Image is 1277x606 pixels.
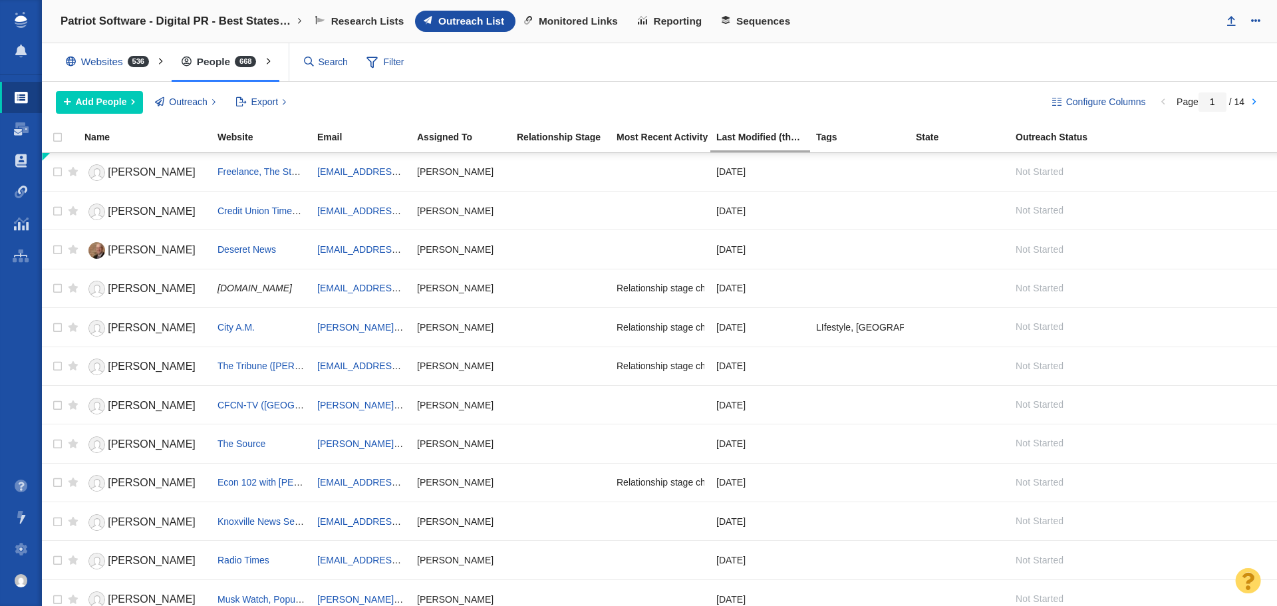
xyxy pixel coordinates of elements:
button: Add People [56,91,143,114]
a: Credit Union Times, Shared Accounts with CU Times [217,206,435,216]
div: Relationship Stage [517,132,615,142]
span: Filter [359,50,412,75]
a: [PERSON_NAME][EMAIL_ADDRESS][PERSON_NAME][DOMAIN_NAME] [317,400,629,410]
span: [PERSON_NAME] [108,593,196,605]
div: [PERSON_NAME] [417,390,505,419]
span: [PERSON_NAME] [108,244,196,255]
div: [PERSON_NAME] [417,468,505,497]
span: [PERSON_NAME] [108,400,196,411]
div: [DATE] [716,352,804,380]
a: Website [217,132,316,144]
div: Assigned To [417,132,515,142]
div: [PERSON_NAME] [417,274,505,303]
span: Add People [76,95,127,109]
a: [PERSON_NAME] [84,277,206,301]
span: 536 [128,56,149,67]
div: [DATE] [716,196,804,225]
a: [PERSON_NAME] [84,549,206,573]
span: Outreach [169,95,208,109]
a: [PERSON_NAME] [84,355,206,379]
a: Knoxville News Sentinel, The Daily Beacon [217,516,395,527]
span: [DOMAIN_NAME] [217,283,292,293]
a: Econ 102 with [PERSON_NAME] and [PERSON_NAME], [PERSON_NAME], Noahpinion [217,477,587,488]
a: [PERSON_NAME][EMAIL_ADDRESS][DOMAIN_NAME] [317,594,551,605]
div: [DATE] [716,235,804,263]
span: Relationship stage changed to: Attempting To Reach, 1 Attempt [617,476,877,488]
button: Outreach [148,91,223,114]
span: [PERSON_NAME] [108,361,196,372]
div: State [916,132,1014,142]
div: Email [317,132,416,142]
input: Search [299,51,355,74]
span: [PERSON_NAME] [108,477,196,488]
h4: Patriot Software - Digital PR - Best States to Start a Business [61,15,293,28]
div: [PERSON_NAME] [417,352,505,380]
a: Name [84,132,216,144]
a: Assigned To [417,132,515,144]
div: Tags [816,132,915,142]
a: City A.M. [217,322,255,333]
a: Reporting [629,11,713,32]
button: Export [228,91,294,114]
span: Research Lists [331,15,404,27]
span: [PERSON_NAME] [108,322,196,333]
div: Name [84,132,216,142]
a: [PERSON_NAME] [84,161,206,184]
a: Research Lists [307,11,415,32]
a: [PERSON_NAME][EMAIL_ADDRESS][PERSON_NAME][DOMAIN_NAME] [317,322,629,333]
div: [PERSON_NAME] [417,196,505,225]
div: [PERSON_NAME] [417,507,505,535]
a: [EMAIL_ADDRESS][DOMAIN_NAME] [317,206,475,216]
div: [DATE] [716,468,804,497]
a: [PERSON_NAME] [84,511,206,534]
a: [EMAIL_ADDRESS][PERSON_NAME][DOMAIN_NAME] [317,555,551,565]
a: [PERSON_NAME] [84,394,206,418]
div: [DATE] [716,429,804,458]
a: [EMAIL_ADDRESS][DOMAIN_NAME] [317,477,475,488]
span: Monitored Links [539,15,618,27]
a: [EMAIL_ADDRESS][DOMAIN_NAME] [317,244,475,255]
a: Relationship Stage [517,132,615,144]
span: The Source [217,438,265,449]
div: Website [217,132,316,142]
div: Most Recent Activity [617,132,715,142]
span: [PERSON_NAME] [108,438,196,450]
a: Tags [816,132,915,144]
a: [PERSON_NAME] [84,472,206,495]
span: Relationship stage changed to: Attempting To Reach, 1 Attempt [617,321,877,333]
a: [PERSON_NAME] [84,239,206,262]
span: Configure Columns [1066,95,1146,109]
div: [PERSON_NAME] [417,235,505,263]
a: [EMAIL_ADDRESS][DOMAIN_NAME] [317,166,475,177]
a: The Tribune ([PERSON_NAME], [GEOGRAPHIC_DATA]) [217,361,455,371]
button: Configure Columns [1044,91,1153,114]
a: Sequences [713,11,801,32]
a: [PERSON_NAME][EMAIL_ADDRESS][DOMAIN_NAME] [317,438,551,449]
span: [PERSON_NAME] [108,166,196,178]
a: Last Modified (this project) [716,132,815,144]
a: Email [317,132,416,144]
span: [PERSON_NAME] [108,283,196,294]
div: [DATE] [716,274,804,303]
div: [DATE] [716,313,804,341]
div: [DATE] [716,507,804,535]
img: buzzstream_logo_iconsimple.png [15,12,27,28]
div: [DATE] [716,390,804,419]
a: Monitored Links [515,11,629,32]
a: [EMAIL_ADDRESS][DOMAIN_NAME] [317,361,475,371]
span: Export [251,95,278,109]
a: [EMAIL_ADDRESS][DOMAIN_NAME] [317,283,475,293]
span: Relationship stage changed to: Unsuccessful - No Reply [617,282,849,294]
span: CFCN-TV ([GEOGRAPHIC_DATA], [GEOGRAPHIC_DATA]) [217,400,466,410]
div: [PERSON_NAME] [417,158,505,186]
a: Deseret News [217,244,276,255]
a: Freelance, The Stack [217,166,306,177]
div: [DATE] [716,158,804,186]
span: Reporting [654,15,702,27]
